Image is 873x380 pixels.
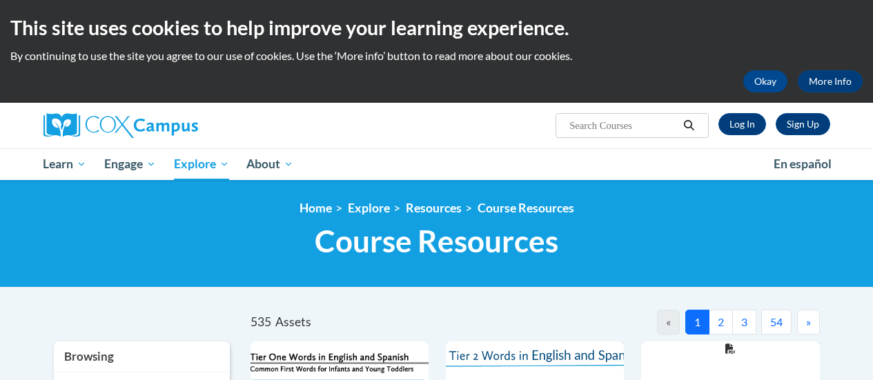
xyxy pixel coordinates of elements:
[246,156,293,172] span: About
[10,48,863,63] p: By continuing to use the site you agree to our use of cookies. Use the ‘More info’ button to read...
[174,156,229,172] span: Explore
[10,14,863,41] h2: This site uses cookies to help improve your learning experience.
[35,148,96,180] a: Learn
[798,70,863,92] a: More Info
[797,310,820,334] button: Next
[568,117,678,134] input: Search Courses
[95,148,165,180] a: Engage
[743,70,787,92] button: Okay
[315,223,558,259] span: Course Resources
[275,314,311,329] span: Assets
[104,156,156,172] span: Engage
[776,113,830,135] a: Register
[43,113,198,138] img: Cox Campus
[478,201,574,215] a: Course Resources
[765,150,841,179] a: En español
[774,157,832,171] span: En español
[761,310,792,334] button: 54
[237,148,302,180] a: About
[348,201,390,215] a: Explore
[806,315,811,328] span: »
[678,117,699,134] button: Search
[535,310,820,334] nav: Pagination Navigation
[43,156,86,172] span: Learn
[732,310,756,334] button: 3
[33,148,841,180] div: Main menu
[251,314,271,329] span: 535
[718,113,766,135] a: Log In
[709,310,733,334] button: 2
[64,348,219,365] h3: Browsing
[406,201,462,215] a: Resources
[43,113,292,138] a: Cox Campus
[300,201,332,215] a: Home
[165,148,238,180] a: Explore
[685,310,709,334] button: 1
